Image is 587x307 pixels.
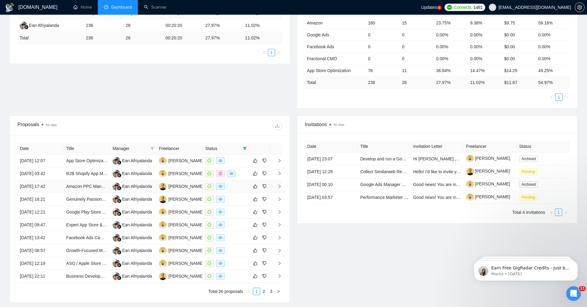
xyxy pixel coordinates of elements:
a: D[PERSON_NAME] [159,222,204,227]
td: 0 [366,41,400,53]
div: [PERSON_NAME] [168,247,204,254]
img: D [159,157,167,165]
span: Updates [421,5,437,10]
a: searchScanner [144,5,167,10]
button: like [252,208,259,216]
a: Amazon [307,20,323,25]
span: download [273,123,282,128]
a: EAEan Afriyalanda [113,209,152,214]
span: dislike [262,197,267,202]
td: 59.16% [536,17,570,29]
a: EAEan Afriyalanda [20,23,59,27]
td: $0.00 [502,29,536,41]
td: [DATE] 12:29 [305,165,358,178]
span: No data [334,123,344,126]
div: Ean Afriyalanda [122,209,152,215]
a: Pending [519,195,540,199]
a: Performance Marketer for Gaming Services (Policy-Compliant Meta & Google Ads) [360,195,517,200]
span: like [253,171,257,176]
span: left [549,211,553,214]
td: 36.84% [434,64,467,76]
button: like [252,196,259,203]
div: [PERSON_NAME] [168,183,204,190]
span: left [247,290,251,293]
a: EAEan Afriyalanda [113,158,152,163]
img: EA [113,208,120,216]
a: Archived [519,156,541,161]
td: B2B Shopify App Marketing Specialist Needed [64,167,110,180]
button: like [252,157,259,164]
img: c1FsMtjT7JW5GOZaLTXjhB2AJTNAMOogtjyTzHllroai8o8aPR7-elY9afEzl60I9x [466,193,474,201]
a: EAEan Afriyalanda [113,196,152,201]
span: message [208,185,211,188]
a: [PERSON_NAME] [466,169,510,174]
div: [PERSON_NAME] [168,273,204,280]
span: filter [242,144,248,153]
a: [PERSON_NAME] [466,181,510,186]
td: [DATE] 00:10 [305,178,358,191]
td: $0.00 [502,41,536,53]
a: D[PERSON_NAME] [159,209,204,214]
img: AU [159,183,167,190]
th: Invitation Letter [411,141,463,152]
li: Next Page [275,288,282,295]
button: like [252,247,259,254]
span: like [253,197,257,202]
td: 0 [366,53,400,64]
span: 11 [579,286,586,291]
span: right [564,211,568,214]
img: gigradar-bm.png [117,237,121,242]
td: $9.75 [502,17,536,29]
a: EAEan Afriyalanda [113,248,152,253]
span: dislike [262,184,267,189]
td: [DATE] 23:07 [305,152,358,165]
td: 14.47% [468,64,502,76]
span: Time [165,11,180,16]
td: 23.75% [434,17,467,29]
th: Manager [110,143,157,155]
td: 76 [366,64,400,76]
div: Ean Afriyalanda [122,221,152,228]
span: message [208,274,211,278]
td: [DATE] 12:07 [17,155,64,167]
span: dashboard [104,5,108,9]
button: like [252,221,259,228]
span: 1481 [474,4,483,11]
a: 5 [437,5,441,10]
div: Ean Afriyalanda [122,183,152,190]
a: D[PERSON_NAME] [159,171,204,176]
a: [PERSON_NAME] [466,156,510,161]
a: 1 [556,94,562,101]
div: [PERSON_NAME] [168,221,204,228]
td: 0.00% [536,41,570,53]
td: Google Ads Manager Wanted to Drive Low-Cost App Downloads (Trial Budget $500) India ok [358,178,411,191]
img: EA [113,234,120,242]
span: like [253,158,257,163]
div: Ean Afriyalanda [122,273,152,280]
img: gigradar-bm.png [117,263,121,267]
span: right [277,290,280,293]
button: like [252,183,259,190]
img: D [159,170,167,177]
img: EA [20,22,27,29]
td: $0.00 [502,53,536,64]
div: message notification from Mariia, 1w ago. Earn Free GigRadar Credits - Just by Sharing Your Story... [9,13,113,33]
button: setting [575,2,585,12]
img: D [159,260,167,267]
button: dislike [261,272,268,280]
span: Status [205,145,241,152]
a: Business Development Pro Wanted | Source High-Potential E-Commerce Brands for Acquisition [66,274,248,279]
td: [DATE] 17:42 [17,180,64,193]
img: EA [113,260,120,267]
span: dislike [262,261,267,266]
img: gigradar-bm.png [117,212,121,216]
img: c1ggvvhzv4-VYMujOMOeOswYtvAL14zAbBpnZO27jdux1vhE7U7LNSvn5vVbCRVgMS [466,168,474,175]
a: setting [575,5,585,10]
img: EA [113,183,120,190]
button: like [252,170,259,177]
li: Next Page [563,93,570,101]
a: 1 [253,288,260,295]
div: Ean Afriyalanda [122,196,152,203]
button: dislike [261,247,268,254]
p: Message from Mariia, sent 1w ago [27,24,105,29]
